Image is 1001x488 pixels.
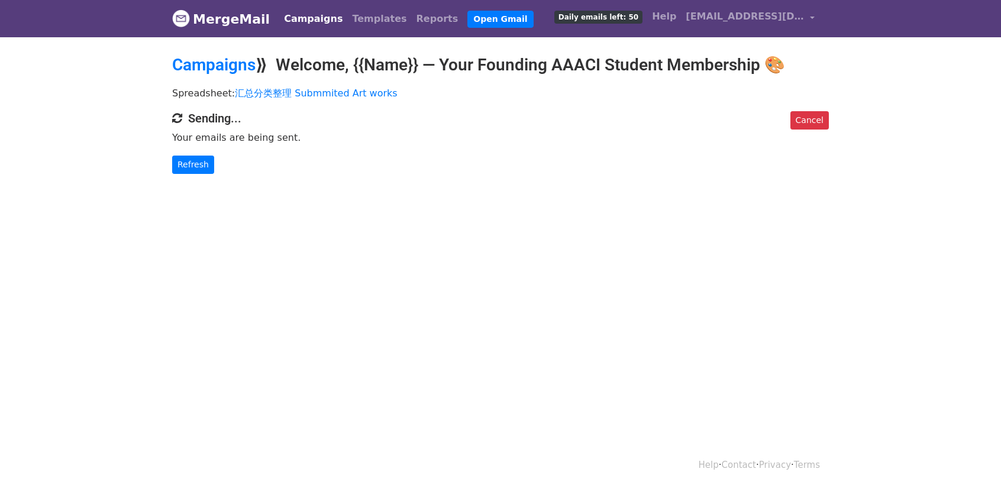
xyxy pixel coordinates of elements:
[647,5,681,28] a: Help
[681,5,819,33] a: [EMAIL_ADDRESS][DOMAIN_NAME]
[172,55,829,75] h2: ⟫ Welcome, {{Name}} — Your Founding AAACI Student Membership 🎨
[722,460,756,470] a: Contact
[467,11,533,28] a: Open Gmail
[172,131,829,144] p: Your emails are being sent.
[172,9,190,27] img: MergeMail logo
[235,88,397,99] a: 汇总分类整理 Submmited Art works
[699,460,719,470] a: Help
[412,7,463,31] a: Reports
[172,87,829,99] p: Spreadsheet:
[279,7,347,31] a: Campaigns
[172,111,829,125] h4: Sending...
[794,460,820,470] a: Terms
[550,5,647,28] a: Daily emails left: 50
[790,111,829,130] a: Cancel
[172,156,214,174] a: Refresh
[759,460,791,470] a: Privacy
[347,7,411,31] a: Templates
[172,7,270,31] a: MergeMail
[686,9,804,24] span: [EMAIL_ADDRESS][DOMAIN_NAME]
[172,55,256,75] a: Campaigns
[554,11,642,24] span: Daily emails left: 50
